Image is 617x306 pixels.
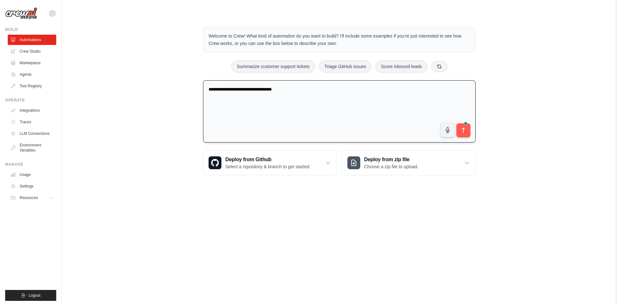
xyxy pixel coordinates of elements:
a: Traces [8,117,56,127]
a: Crew Studio [8,46,56,57]
button: Resources [8,193,56,203]
div: Manage [5,162,56,167]
a: Tool Registry [8,81,56,91]
h3: Deploy from zip file [364,156,418,163]
textarea: To enrich screen reader interactions, please activate Accessibility in Grammarly extension settings [203,80,476,143]
a: Environment Variables [8,140,56,155]
button: Triage GitHub issues [319,60,371,73]
iframe: Chat Widget [585,275,617,306]
button: Score inbound leads [375,60,427,73]
a: Settings [8,181,56,191]
a: Agents [8,69,56,80]
p: Select a repository & branch to get started. [225,163,310,170]
img: Logo [5,7,37,20]
span: Logout [29,293,40,298]
h3: Deploy from Github [225,156,310,163]
div: Operate [5,98,56,103]
a: Usage [8,170,56,180]
p: Choose a zip file to upload. [364,163,418,170]
button: Summarize customer support tickets [231,60,315,73]
p: Welcome to Crew! What kind of automation do you want to build? I'll include some examples if you'... [209,32,470,47]
a: LLM Connections [8,128,56,139]
a: Automations [8,35,56,45]
a: Marketplace [8,58,56,68]
button: Logout [5,290,56,301]
a: Integrations [8,105,56,116]
div: Build [5,27,56,32]
span: Resources [20,195,38,200]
